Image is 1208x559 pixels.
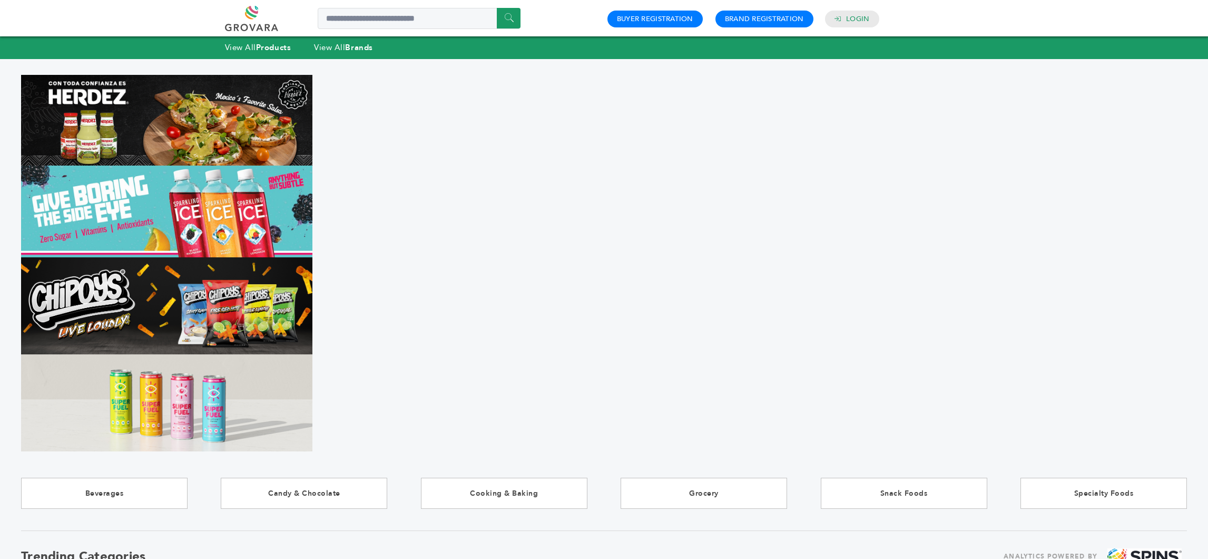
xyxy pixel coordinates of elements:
[621,478,787,509] a: Grocery
[21,166,312,257] img: Marketplace Top Banner 2
[225,42,291,53] a: View AllProducts
[21,75,312,166] img: Marketplace Top Banner 1
[221,478,387,509] a: Candy & Chocolate
[345,42,372,53] strong: Brands
[256,42,291,53] strong: Products
[21,354,312,451] img: Marketplace Top Banner 4
[725,14,804,24] a: Brand Registration
[21,257,312,354] img: Marketplace Top Banner 3
[1020,478,1187,509] a: Specialty Foods
[318,8,520,29] input: Search a product or brand...
[21,478,188,509] a: Beverages
[846,14,869,24] a: Login
[421,478,587,509] a: Cooking & Baking
[617,14,693,24] a: Buyer Registration
[821,478,987,509] a: Snack Foods
[314,42,373,53] a: View AllBrands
